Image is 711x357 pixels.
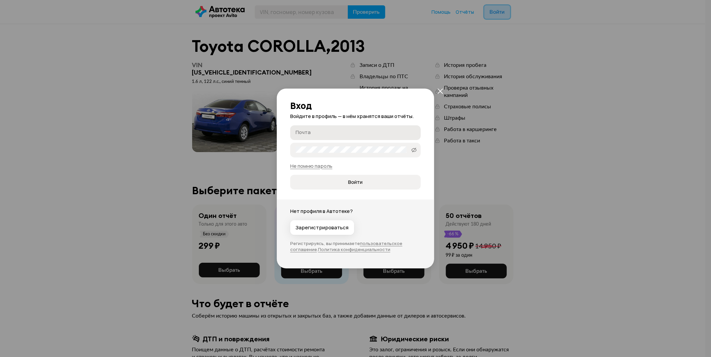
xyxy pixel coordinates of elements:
span: Войти [348,179,363,186]
p: Войдите в профиль — в нём хранятся ваши отчёты. [290,113,421,120]
a: пользовательское соглашение [290,240,402,252]
input: Почта [296,129,417,136]
p: Нет профиля в Автотеке? [290,208,421,215]
span: Зарегистрироваться [296,224,348,231]
h2: Вход [290,101,421,111]
a: Политика конфиденциальности [318,246,390,252]
button: Зарегистрироваться [290,220,354,235]
button: Войти [290,175,421,190]
a: Не помню пароль [290,162,332,169]
p: Регистрируясь, вы принимаете . [290,240,421,252]
button: закрыть [434,85,446,97]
